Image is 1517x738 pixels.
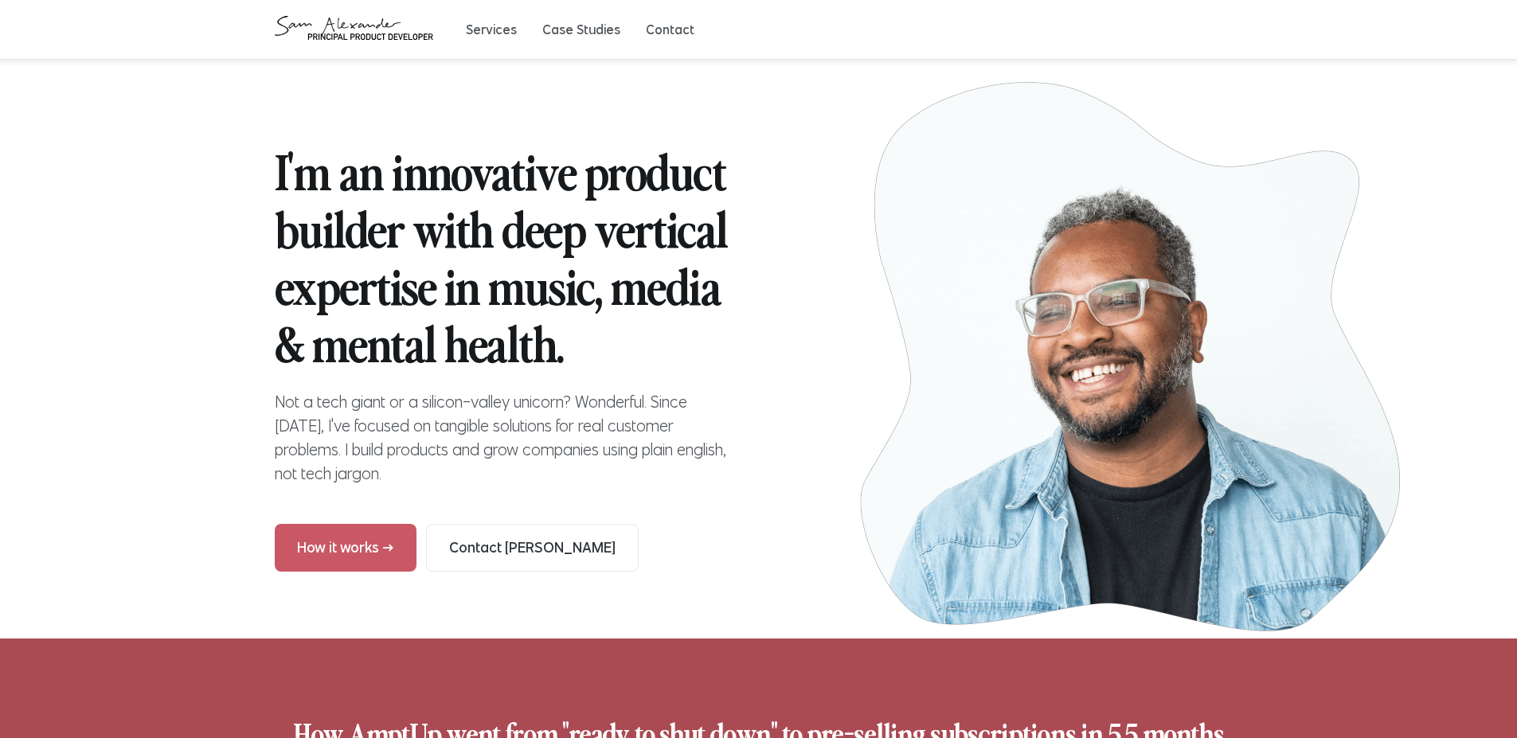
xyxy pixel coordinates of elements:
a: Services [466,20,517,39]
a: Case Studies [542,20,620,39]
p: Not a tech giant or a silicon-valley unicorn? Wonderful. Since [DATE], I've focused on tangible s... [275,390,733,486]
button: Services [466,21,517,37]
button: Contact [PERSON_NAME] [426,524,639,572]
a: Contact [646,20,694,39]
button: How it works → [275,524,416,572]
h2: I'm an innovative product builder with deep vertical expertise in music, media & mental health. [275,142,733,371]
button: Contact [646,21,694,37]
button: Case Studies [542,21,620,37]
